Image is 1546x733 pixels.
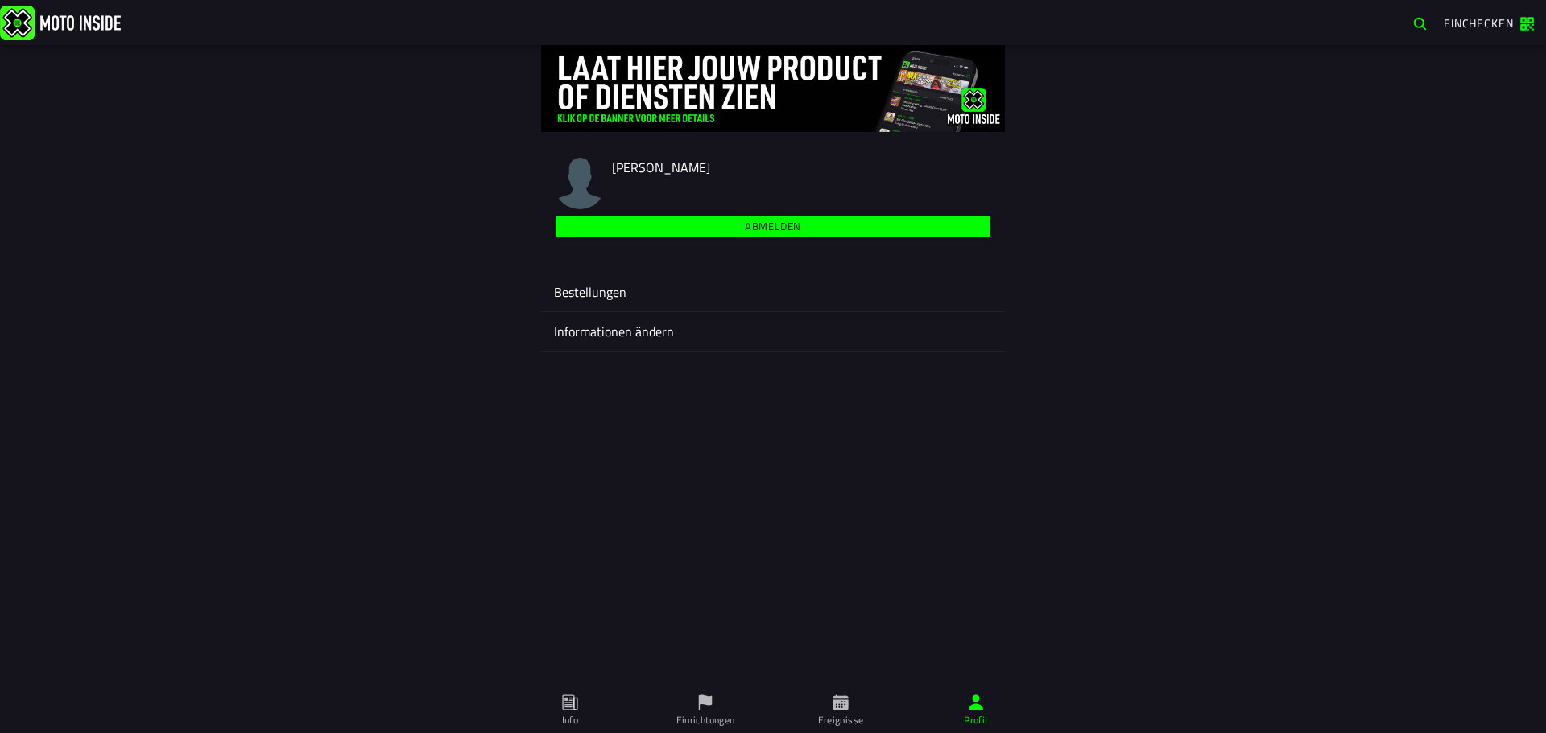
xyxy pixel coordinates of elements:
ion-label: Ereignisse [818,713,864,727]
a: Einchecken [1436,9,1543,36]
ion-button: Abmelden [556,216,990,237]
img: 4Lg0uCZZgYSq9MW2zyHRs12dBiEH1AZVHKMOLPl0.jpg [541,45,1005,132]
img: user-profile-image [554,158,606,209]
ion-label: Info [562,713,578,727]
ion-label: Profil [964,713,987,727]
span: Einchecken [1444,14,1513,31]
ion-label: Informationen ändern [554,322,992,341]
ion-label: Bestellungen [554,282,992,302]
ion-label: Einrichtungen [676,713,735,727]
span: [PERSON_NAME] [612,158,710,177]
